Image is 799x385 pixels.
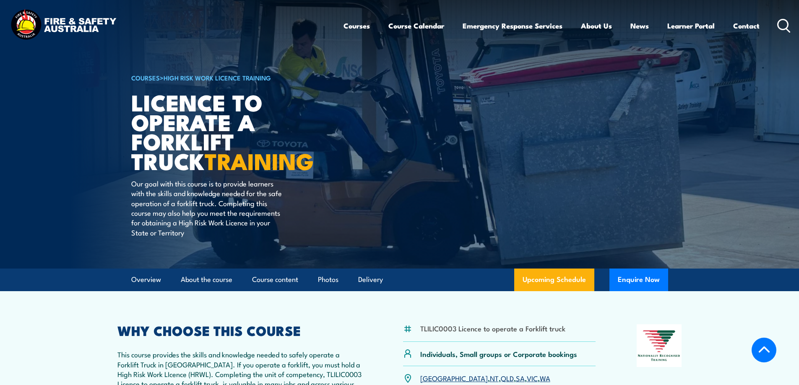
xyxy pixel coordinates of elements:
a: COURSES [131,73,160,82]
a: WA [540,373,550,383]
a: Overview [131,269,161,291]
img: Nationally Recognised Training logo. [637,324,682,367]
a: NT [490,373,499,383]
a: Courses [344,15,370,37]
a: [GEOGRAPHIC_DATA] [420,373,488,383]
a: Photos [318,269,338,291]
a: Upcoming Schedule [514,269,594,291]
h1: Licence to operate a forklift truck [131,92,338,171]
a: Course content [252,269,298,291]
a: SA [516,373,525,383]
a: Delivery [358,269,383,291]
a: VIC [527,373,538,383]
a: Learner Portal [667,15,715,37]
a: About the course [181,269,232,291]
h6: > [131,72,338,83]
a: QLD [501,373,514,383]
a: News [630,15,649,37]
li: TLILIC0003 Licence to operate a Forklift truck [420,323,565,333]
button: Enquire Now [609,269,668,291]
p: Our goal with this course is to provide learners with the skills and knowledge needed for the saf... [131,178,284,237]
p: Individuals, Small groups or Corporate bookings [420,349,577,359]
h2: WHY CHOOSE THIS COURSE [117,324,362,336]
a: Course Calendar [388,15,444,37]
a: Emergency Response Services [463,15,562,37]
a: About Us [581,15,612,37]
p: , , , , , [420,373,550,383]
a: High Risk Work Licence Training [164,73,271,82]
a: Contact [733,15,760,37]
strong: TRAINING [205,143,314,178]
